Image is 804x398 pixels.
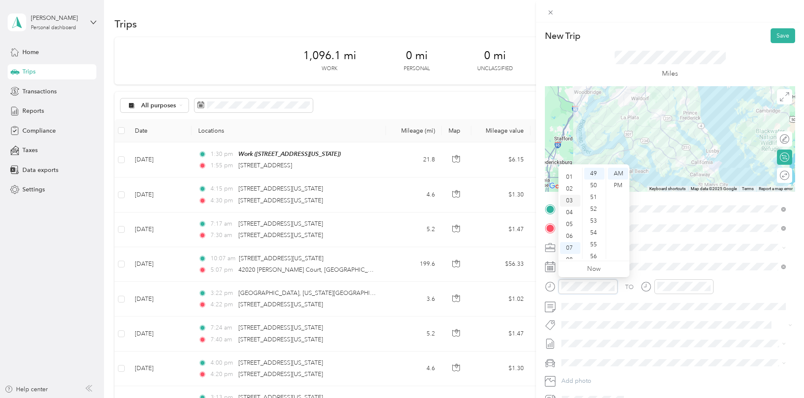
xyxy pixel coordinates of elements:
[759,186,793,191] a: Report a map error
[560,230,580,242] div: 06
[625,283,634,292] div: TO
[547,181,575,192] img: Google
[560,218,580,230] div: 05
[649,186,686,192] button: Keyboard shortcuts
[558,375,795,387] button: Add photo
[587,265,601,273] a: Now
[560,254,580,266] div: 08
[547,181,575,192] a: Open this area in Google Maps (opens a new window)
[560,207,580,218] div: 04
[662,68,678,79] p: Miles
[584,215,604,227] div: 53
[584,168,604,180] div: 49
[608,168,628,180] div: AM
[584,227,604,239] div: 54
[560,242,580,254] div: 07
[584,251,604,262] div: 56
[608,180,628,191] div: PM
[742,186,754,191] a: Terms (opens in new tab)
[560,195,580,207] div: 03
[771,28,795,43] button: Save
[584,203,604,215] div: 52
[545,30,580,42] p: New Trip
[691,186,737,191] span: Map data ©2025 Google
[560,171,580,183] div: 01
[560,183,580,195] div: 02
[584,191,604,203] div: 51
[757,351,804,398] iframe: Everlance-gr Chat Button Frame
[584,180,604,191] div: 50
[584,239,604,251] div: 55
